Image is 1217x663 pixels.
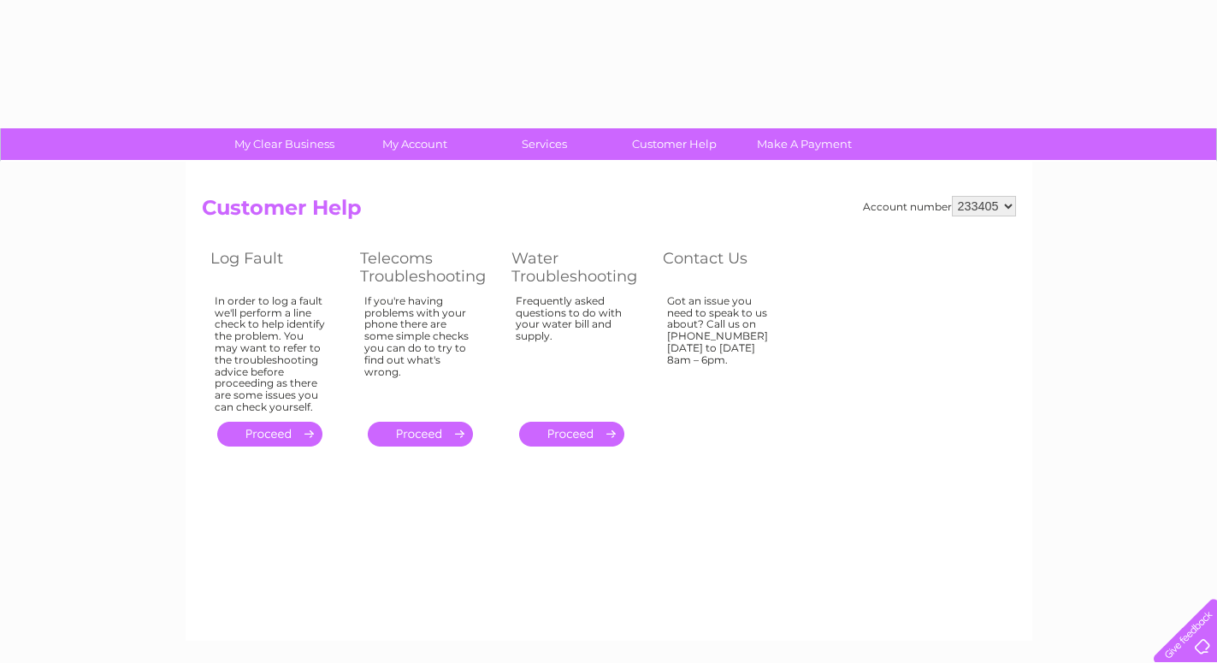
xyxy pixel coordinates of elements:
[214,128,355,160] a: My Clear Business
[202,196,1016,228] h2: Customer Help
[503,245,654,290] th: Water Troubleshooting
[654,245,804,290] th: Contact Us
[863,196,1016,216] div: Account number
[352,245,503,290] th: Telecoms Troubleshooting
[364,295,477,406] div: If you're having problems with your phone there are some simple checks you can do to try to find ...
[604,128,745,160] a: Customer Help
[217,422,322,447] a: .
[474,128,615,160] a: Services
[519,422,624,447] a: .
[344,128,485,160] a: My Account
[202,245,352,290] th: Log Fault
[667,295,778,406] div: Got an issue you need to speak to us about? Call us on [PHONE_NUMBER] [DATE] to [DATE] 8am – 6pm.
[368,422,473,447] a: .
[215,295,326,413] div: In order to log a fault we'll perform a line check to help identify the problem. You may want to ...
[516,295,629,406] div: Frequently asked questions to do with your water bill and supply.
[734,128,875,160] a: Make A Payment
